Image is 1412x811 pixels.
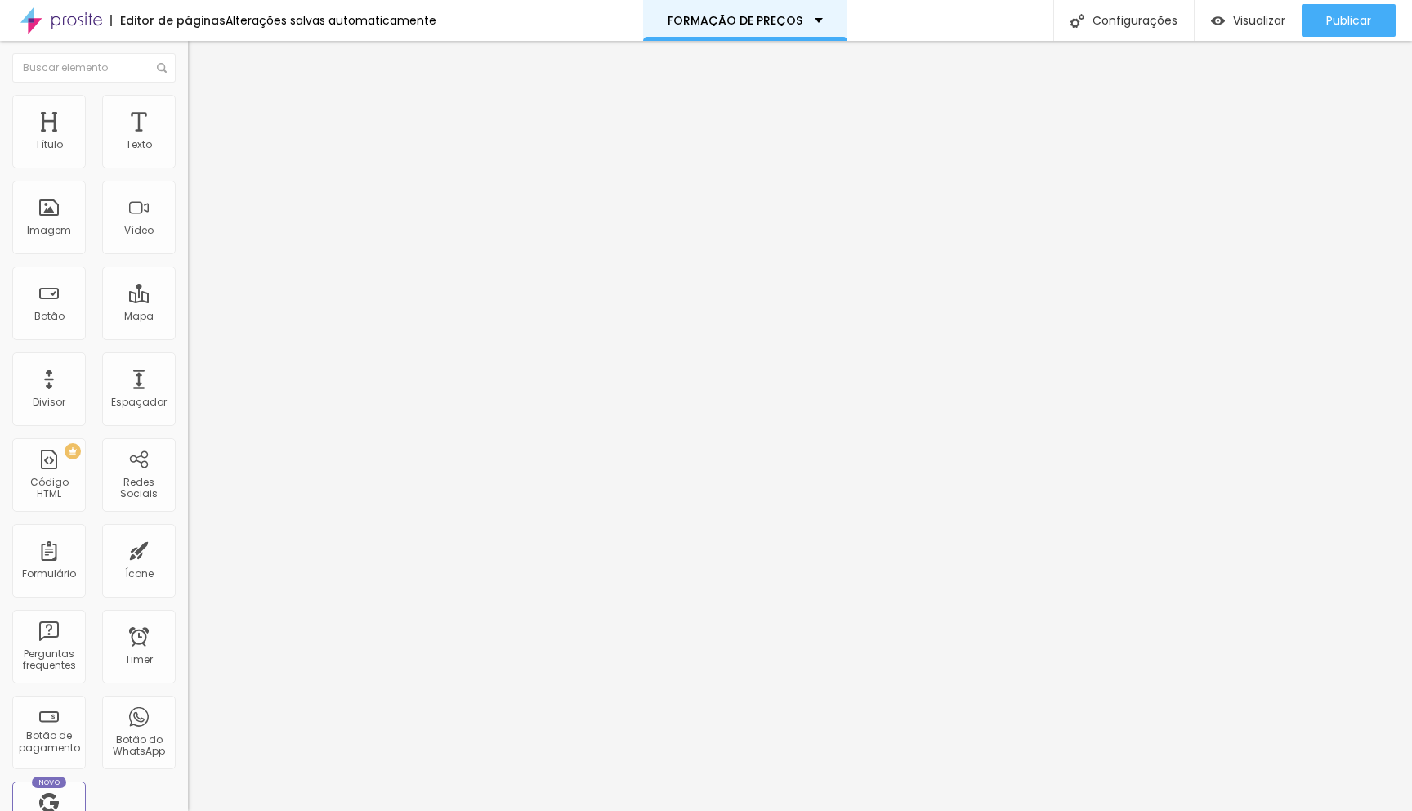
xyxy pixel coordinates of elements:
p: FORMAÇÃO DE PREÇOS [668,15,802,26]
div: Vídeo [124,225,154,236]
div: Redes Sociais [106,477,171,500]
img: view-1.svg [1211,14,1225,28]
div: Timer [125,654,153,665]
div: Código HTML [16,477,81,500]
div: Botão do WhatsApp [106,734,171,758]
input: Buscar elemento [12,53,176,83]
div: Novo [32,777,67,788]
div: Ícone [125,568,154,580]
img: Icone [157,63,167,73]
span: Publicar [1326,14,1371,27]
div: Mapa [124,311,154,322]
div: Título [35,139,63,150]
div: Alterações salvas automaticamente [226,15,436,26]
iframe: Editor [188,41,1412,811]
div: Perguntas frequentes [16,648,81,672]
img: Icone [1070,14,1084,28]
div: Espaçador [111,397,167,408]
div: Formulário [22,568,76,580]
button: Publicar [1302,4,1396,37]
div: Divisor [33,397,65,408]
div: Botão de pagamento [16,730,81,754]
button: Visualizar [1195,4,1302,37]
span: Visualizar [1233,14,1285,27]
div: Botão [34,311,65,322]
div: Texto [126,139,152,150]
div: Imagem [27,225,71,236]
div: Editor de páginas [110,15,226,26]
